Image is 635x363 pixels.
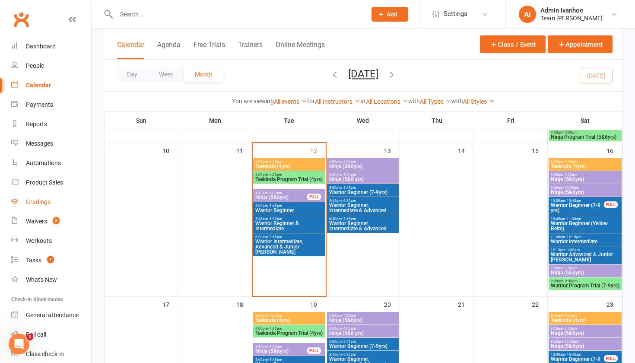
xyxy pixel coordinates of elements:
div: 11 [236,143,252,157]
strong: at [360,98,366,105]
a: Gradings [11,192,91,212]
span: - 9:30am [563,173,577,177]
div: Admin Ivanhoe [540,6,603,14]
span: - 5:00pm [342,327,356,331]
span: 4:00pm [255,327,323,331]
a: Payments [11,95,91,115]
span: Ninja (5&6yrs) [550,344,620,349]
span: - 10:00am [563,340,579,344]
span: 5:45pm [329,353,397,357]
span: Taekinda (4yrs) [255,318,323,323]
span: 4:30pm [329,173,397,177]
span: Warrior Beginner, Intermediate & Advanced [329,221,397,231]
span: Ninja (5&6yrs) [329,318,397,323]
span: 4:30pm [329,327,397,331]
span: - 4:30pm [268,327,282,331]
span: Warrior Beginner (7-9 yrs) [550,203,604,213]
a: All Styles [463,98,495,105]
div: Calendar [26,82,51,89]
div: 23 [606,297,622,311]
span: - 2:30pm [563,279,578,283]
button: Agenda [157,41,181,59]
div: FULL [307,194,321,200]
span: - 5:45pm [268,358,282,362]
div: 15 [532,143,547,157]
span: - 6:30pm [342,353,356,357]
a: Clubworx [10,9,32,30]
a: Reports [11,115,91,134]
span: Warrior Program Trial (7-9yrs) [550,283,620,288]
a: Dashboard [11,37,91,56]
span: 2:00pm [550,131,620,134]
input: Search... [114,8,360,20]
button: Day [116,67,148,82]
span: 9:00am [550,327,620,331]
div: 12 [310,143,326,157]
th: Wed [326,111,400,130]
strong: with [408,98,420,105]
a: Waivers 3 [11,212,91,231]
a: Messages [11,134,91,153]
button: Online Meetings [276,41,325,59]
div: 20 [384,297,400,311]
div: AI [519,6,536,23]
span: - 7:15pm [342,217,356,221]
th: Mon [178,111,252,130]
span: 5:45pm [255,217,323,221]
a: All Types [420,98,451,105]
span: 8:30am [550,314,620,318]
button: Month [184,67,223,82]
div: FULL [307,347,321,354]
div: People [26,62,44,69]
span: - 2:30pm [563,131,578,134]
span: - 4:30pm [268,314,282,318]
span: Warrior Beginner, Intermediate & Advanced [329,203,397,213]
span: - 9:00am [563,314,577,318]
span: - 10:45am [565,353,581,357]
span: - 5:00pm [342,173,356,177]
span: Taekinda (4yrs) [550,318,620,323]
a: All events [274,98,307,105]
span: Warrior Intermediate [550,239,620,244]
span: 1 [26,334,33,341]
span: 3 [53,217,60,224]
div: Tasks [26,257,41,264]
span: 5:00pm [329,186,397,190]
span: 6:30pm [255,235,323,239]
span: - 5:00pm [268,191,282,195]
span: 2:00pm [550,279,620,283]
div: 13 [384,143,400,157]
span: 9:30am [550,340,620,344]
a: Automations [11,153,91,173]
span: Ninja (5&6yrs) [550,177,620,182]
span: 4:30pm [255,345,308,349]
span: 8:30am [550,160,620,164]
span: 1 [47,256,54,263]
a: Product Sales [11,173,91,192]
span: - 9:30am [563,327,577,331]
span: Warrior Advanced & Junior [PERSON_NAME] [550,252,620,262]
div: Roll call [26,331,46,338]
span: - 9:00am [563,160,577,164]
strong: You are viewing [232,98,274,105]
span: 9:00am [550,173,620,177]
span: 5:00pm [255,204,323,208]
span: - 11:30am [565,217,581,221]
span: Taekinda (4yrs) [255,164,323,169]
button: Week [148,67,184,82]
span: Ninja (5&6yrs) [255,349,308,354]
a: Roll call [11,325,91,344]
button: Appointment [548,35,613,53]
span: Ninja (5&6yrs) [550,190,620,195]
span: Add [387,11,397,18]
span: Warrior Beginner [255,208,323,213]
span: Ninja (5&6yrs) [329,164,397,169]
div: 16 [606,143,622,157]
span: - 5:45pm [342,186,356,190]
div: 19 [310,297,326,311]
div: Automations [26,159,61,166]
span: - 12:15pm [565,235,581,239]
iframe: Intercom live chat [9,334,29,354]
button: Trainers [238,41,263,59]
button: Free Trials [194,41,225,59]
